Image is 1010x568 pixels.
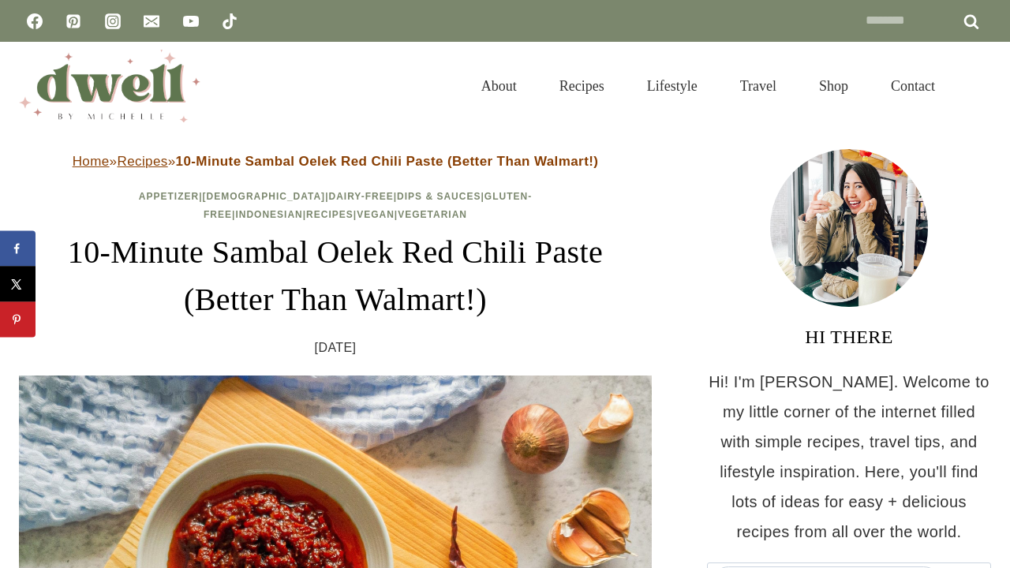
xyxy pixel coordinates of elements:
a: Pinterest [58,6,89,37]
a: Shop [798,58,870,114]
a: Vegan [357,209,395,220]
a: Travel [719,58,798,114]
a: [DEMOGRAPHIC_DATA] [203,191,326,202]
a: Home [73,154,110,169]
a: Recipes [306,209,353,220]
a: Contact [870,58,956,114]
strong: 10-Minute Sambal Oelek Red Chili Paste (Better Than Walmart!) [176,154,599,169]
a: Vegetarian [398,209,467,220]
span: » » [73,154,599,169]
a: Dips & Sauces [397,191,481,202]
h1: 10-Minute Sambal Oelek Red Chili Paste (Better Than Walmart!) [19,229,652,323]
a: Recipes [117,154,167,169]
a: Dairy-Free [328,191,393,202]
a: YouTube [175,6,207,37]
a: Recipes [538,58,626,114]
time: [DATE] [315,336,357,360]
img: DWELL by michelle [19,50,200,122]
a: Instagram [97,6,129,37]
a: TikTok [214,6,245,37]
a: Lifestyle [626,58,719,114]
a: Appetizer [139,191,199,202]
h3: HI THERE [707,323,991,351]
nav: Primary Navigation [460,58,956,114]
p: Hi! I'm [PERSON_NAME]. Welcome to my little corner of the internet filled with simple recipes, tr... [707,367,991,547]
a: Indonesian [235,209,302,220]
span: | | | | | | | | [139,191,532,220]
a: About [460,58,538,114]
a: Email [136,6,167,37]
a: Facebook [19,6,50,37]
button: View Search Form [964,73,991,99]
